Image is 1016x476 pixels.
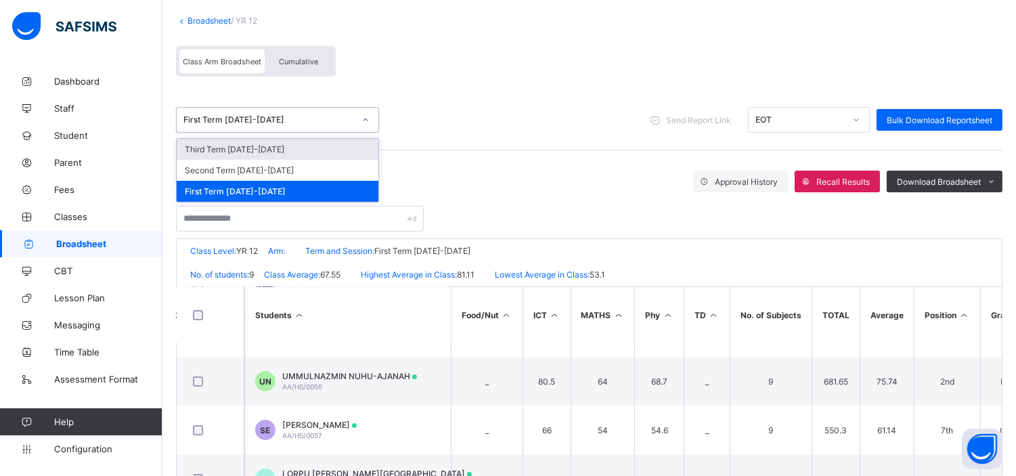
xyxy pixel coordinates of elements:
td: 68.7 [634,357,684,406]
td: 64 [571,357,635,406]
button: Open asap [962,429,1002,469]
span: Assessment Format [54,374,162,385]
span: 2nd [925,376,970,387]
span: Broadsheet [56,238,162,249]
span: AA/HS/0057 [282,431,322,439]
i: Sort in Ascending Order [501,310,512,320]
div: First Term [DATE]-[DATE] [177,181,378,202]
td: _ [451,406,523,454]
span: Class Average: [264,269,320,280]
span: Fees [54,184,162,195]
td: 80.5 [523,357,571,406]
span: 61.14 [870,425,904,435]
span: Student [54,130,162,141]
i: Sort Ascending [294,310,305,320]
span: 9 [249,269,254,280]
span: Class Level: [190,246,236,256]
span: SE [261,425,271,435]
i: Sort in Ascending Order [549,310,560,320]
span: Dashboard [54,76,162,87]
span: Send Report Link [666,115,731,125]
span: Arm: [268,246,285,256]
span: 550.3 [822,425,849,435]
span: Staff [54,103,162,114]
span: 9 [741,425,801,435]
span: Term and Session: [305,246,374,256]
span: Recall Results [816,177,870,187]
i: Sort in Ascending Order [958,310,970,320]
span: UMMULNAZMIN NUHU-AJANAH [282,371,417,381]
span: Help [54,416,162,427]
i: Sort in Ascending Order [613,310,625,320]
span: CBT [54,265,162,276]
th: MATHS [571,287,635,343]
span: Approval History [715,177,778,187]
span: / YR 12 [231,16,257,26]
th: TOTAL [812,287,860,343]
th: ICT [523,287,571,343]
span: 67.55 [320,269,340,280]
span: Classes [54,211,162,222]
td: 66 [523,406,571,454]
span: Configuration [54,443,162,454]
span: Cumulative [279,57,318,66]
td: 54.6 [634,406,684,454]
td: _ [684,357,730,406]
span: AA/HS/0056 [282,383,322,391]
span: No. of students: [190,269,249,280]
span: 75.74 [870,376,904,387]
span: Bulk Download Reportsheet [887,115,992,125]
td: _ [451,357,523,406]
span: Lesson Plan [54,293,162,303]
span: C [991,425,1015,435]
a: Broadsheet [187,16,231,26]
div: EOT [755,115,845,125]
span: Messaging [54,320,162,330]
span: First Term [DATE]-[DATE] [374,246,470,256]
span: 9 [741,376,801,387]
td: _ [684,406,730,454]
div: First Term [DATE]-[DATE] [183,115,354,125]
div: Second Term [DATE]-[DATE] [177,160,378,181]
td: 54 [571,406,635,454]
span: 681.65 [822,376,849,387]
th: Students [244,287,447,343]
i: Sort in Ascending Order [708,310,720,320]
th: No. of Subjects [730,287,812,343]
th: Phy [634,287,684,343]
span: 7th [925,425,970,435]
div: Third Term [DATE]-[DATE] [177,139,378,160]
span: [PERSON_NAME] [282,420,357,430]
span: Highest Average in Class: [361,269,457,280]
th: Food/Nut [451,287,523,343]
span: Parent [54,157,162,168]
span: YR 12 [236,246,258,256]
span: Class Arm Broadsheet [183,57,261,66]
span: 53.1 [590,269,605,280]
span: Time Table [54,347,162,358]
th: TD [684,287,730,343]
span: Download Broadsheet [897,177,981,187]
span: 81.11 [457,269,474,280]
span: B [991,376,1015,387]
span: UN [259,376,271,387]
img: safsims [12,12,116,41]
i: Sort in Ascending Order [662,310,673,320]
th: Position [914,287,980,343]
th: Average [860,287,914,343]
span: Lowest Average in Class: [495,269,590,280]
